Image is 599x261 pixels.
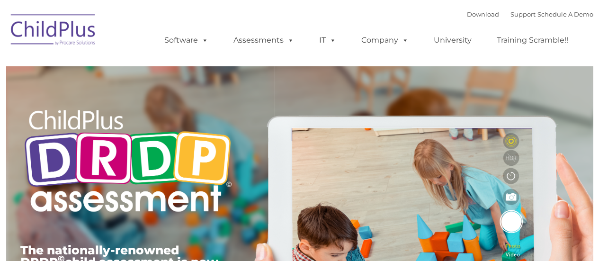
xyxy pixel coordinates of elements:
[467,10,499,18] a: Download
[487,31,578,50] a: Training Scramble!!
[352,31,418,50] a: Company
[20,97,235,228] img: Copyright - DRDP Logo Light
[155,31,218,50] a: Software
[310,31,346,50] a: IT
[510,10,536,18] a: Support
[537,10,593,18] a: Schedule A Demo
[424,31,481,50] a: University
[467,10,593,18] font: |
[224,31,304,50] a: Assessments
[6,8,101,55] img: ChildPlus by Procare Solutions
